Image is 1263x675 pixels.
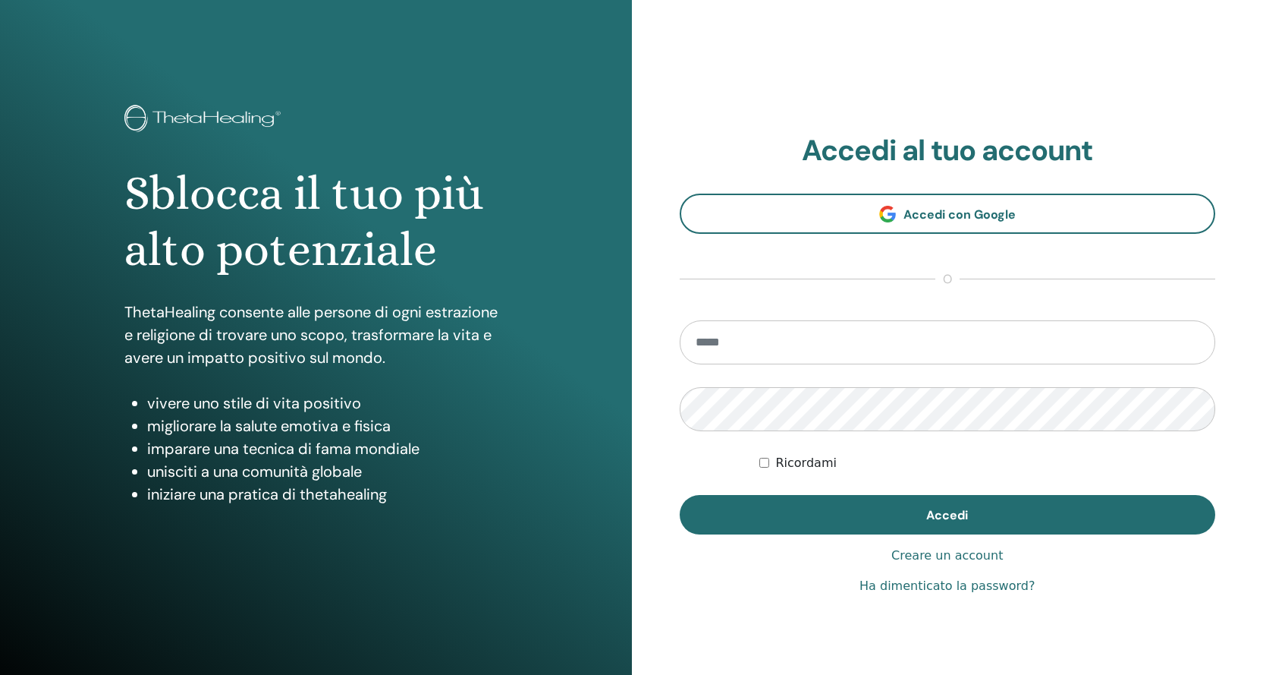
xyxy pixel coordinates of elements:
a: Ha dimenticato la password? [859,577,1035,595]
span: o [935,270,960,289]
li: iniziare una pratica di thetahealing [147,483,507,506]
li: vivere uno stile di vita positivo [147,392,507,415]
li: unisciti a una comunità globale [147,460,507,483]
h1: Sblocca il tuo più alto potenziale [124,166,507,279]
li: migliorare la salute emotiva e fisica [147,415,507,437]
li: imparare una tecnica di fama mondiale [147,437,507,460]
p: ThetaHealing consente alle persone di ogni estrazione e religione di trovare uno scopo, trasforma... [124,301,507,369]
button: Accedi [680,495,1216,535]
a: Creare un account [891,547,1003,565]
span: Accedi con Google [903,207,1016,222]
h2: Accedi al tuo account [680,134,1216,169]
a: Accedi con Google [680,194,1216,234]
span: Accedi [926,507,968,523]
div: Keep me authenticated indefinitely or until I manually logout [759,454,1215,472]
label: Ricordami [775,454,836,472]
